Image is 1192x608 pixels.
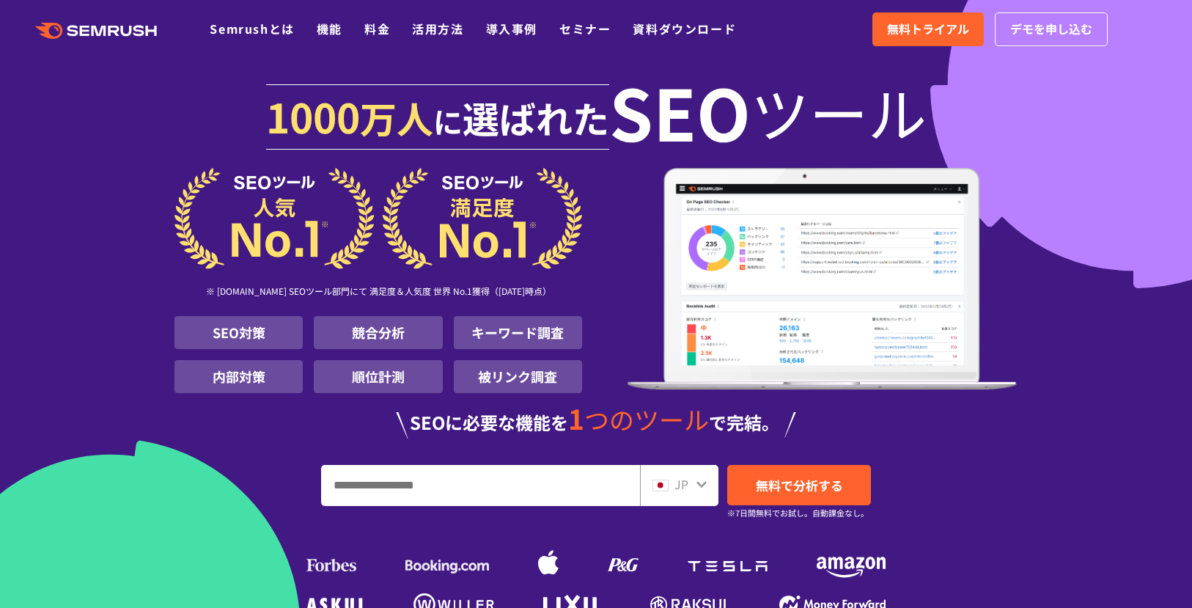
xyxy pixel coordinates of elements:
div: SEOに必要な機能を [174,405,1018,439]
span: 無料トライアル [887,20,969,39]
li: 順位計測 [314,360,442,393]
a: 資料ダウンロード [633,20,736,37]
a: デモを申し込む [995,12,1108,46]
li: SEO対策 [174,316,303,349]
span: 1 [568,398,584,438]
a: 導入事例 [486,20,537,37]
a: 無料で分析する [727,465,871,505]
small: ※7日間無料でお試し。自動課金なし。 [727,506,869,520]
span: 無料で分析する [756,476,843,494]
span: 1000 [266,87,360,145]
li: 内部対策 [174,360,303,393]
span: 万人 [360,91,433,144]
li: 競合分析 [314,316,442,349]
a: 料金 [364,20,390,37]
span: ツール [751,82,927,141]
a: 機能 [317,20,342,37]
input: URL、キーワードを入力してください [322,466,639,505]
div: ※ [DOMAIN_NAME] SEOツール部門にて 満足度＆人気度 世界 No.1獲得（[DATE]時点） [174,269,582,316]
li: キーワード調査 [454,316,582,349]
a: 活用方法 [412,20,463,37]
span: で完結。 [709,409,779,435]
span: に [433,100,463,142]
li: 被リンク調査 [454,360,582,393]
a: 無料トライアル [872,12,984,46]
span: 選ばれた [463,91,609,144]
span: デモを申し込む [1010,20,1092,39]
span: つのツール [584,401,709,437]
span: SEO [609,82,751,141]
span: JP [674,475,688,493]
a: Semrushとは [210,20,294,37]
a: セミナー [559,20,611,37]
